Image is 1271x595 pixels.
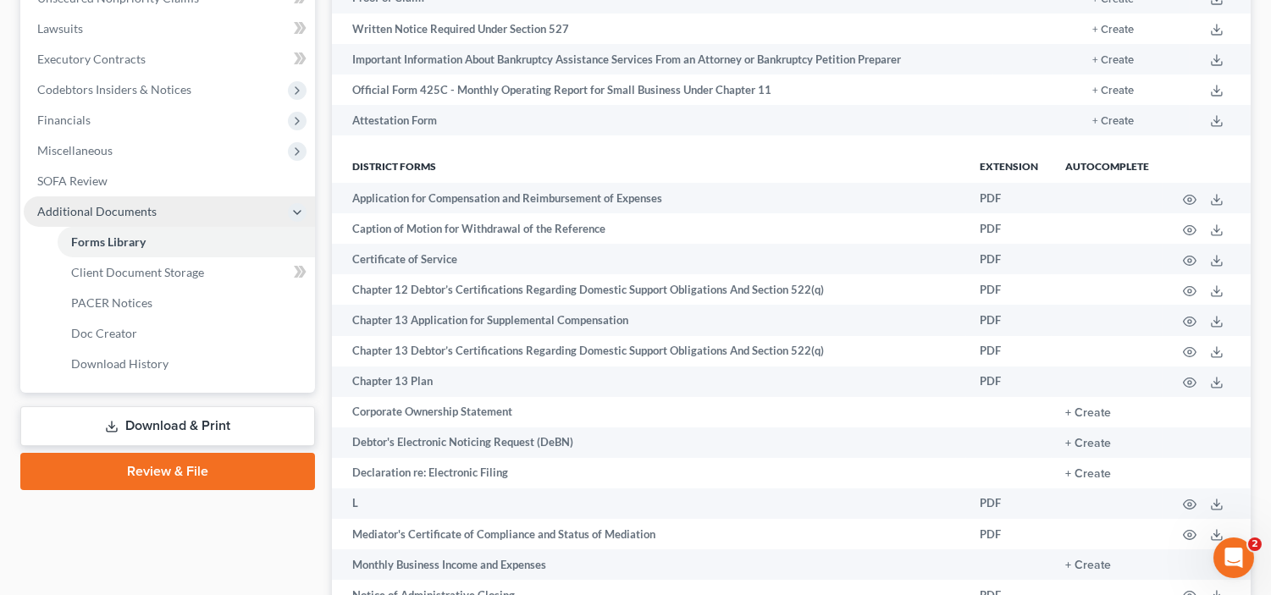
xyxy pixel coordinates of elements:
span: Doc Creator [71,326,137,340]
td: PDF [966,366,1052,397]
td: Written Notice Required Under Section 527 [332,14,993,44]
span: PACER Notices [71,295,152,310]
td: PDF [966,488,1052,519]
button: + Create [1092,85,1134,96]
a: PACER Notices [58,288,315,318]
td: Corporate Ownership Statement [332,397,966,427]
td: PDF [966,213,1052,244]
td: PDF [966,305,1052,335]
a: Lawsuits [24,14,315,44]
td: PDF [966,183,1052,213]
td: L [332,488,966,519]
td: Application for Compensation and Reimbursement of Expenses [332,183,966,213]
td: PDF [966,274,1052,305]
a: Forms Library [58,227,315,257]
a: Client Document Storage [58,257,315,288]
th: Extension [966,149,1052,183]
span: Codebtors Insiders & Notices [37,82,191,96]
td: PDF [966,244,1052,274]
span: Download History [71,356,169,371]
button: + Create [1065,438,1111,449]
button: + Create [1092,116,1134,127]
td: Official Form 425C - Monthly Operating Report for Small Business Under Chapter 11 [332,74,993,105]
button: + Create [1065,468,1111,480]
a: SOFA Review [24,166,315,196]
td: Debtor's Electronic Noticing Request (DeBN) [332,427,966,458]
td: Certificate of Service [332,244,966,274]
td: Attestation Form [332,105,993,135]
span: Executory Contracts [37,52,146,66]
th: Autocomplete [1052,149,1163,183]
span: Financials [37,113,91,127]
td: Chapter 13 Plan [332,366,966,397]
button: + Create [1065,559,1111,571]
td: Chapter 13 Debtor’s Certifications Regarding Domestic Support Obligations And Section 522(q) [332,336,966,366]
td: Important Information About Bankruptcy Assistance Services From an Attorney or Bankruptcy Petitio... [332,44,993,74]
td: Chapter 12 Debtor’s Certifications Regarding Domestic Support Obligations And Section 522(q) [332,274,966,305]
span: SOFA Review [37,174,108,188]
span: Lawsuits [37,21,83,36]
button: + Create [1065,407,1111,419]
td: Chapter 13 Application for Supplemental Compensation [332,305,966,335]
td: Declaration re: Electronic Filing [332,458,966,488]
span: Forms Library [71,234,146,249]
button: + Create [1092,25,1134,36]
th: District forms [332,149,966,183]
a: Review & File [20,453,315,490]
a: Doc Creator [58,318,315,349]
a: Download & Print [20,406,315,446]
a: Executory Contracts [24,44,315,74]
td: PDF [966,519,1052,549]
button: + Create [1092,55,1134,66]
span: Miscellaneous [37,143,113,157]
td: PDF [966,336,1052,366]
span: Client Document Storage [71,265,204,279]
iframe: Intercom live chat [1213,537,1254,578]
a: Download History [58,349,315,379]
span: Additional Documents [37,204,157,218]
td: Monthly Business Income and Expenses [332,549,966,580]
td: Caption of Motion for Withdrawal of the Reference [332,213,966,244]
td: Mediator's Certificate of Compliance and Status of Mediation [332,519,966,549]
span: 2 [1248,537,1262,551]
